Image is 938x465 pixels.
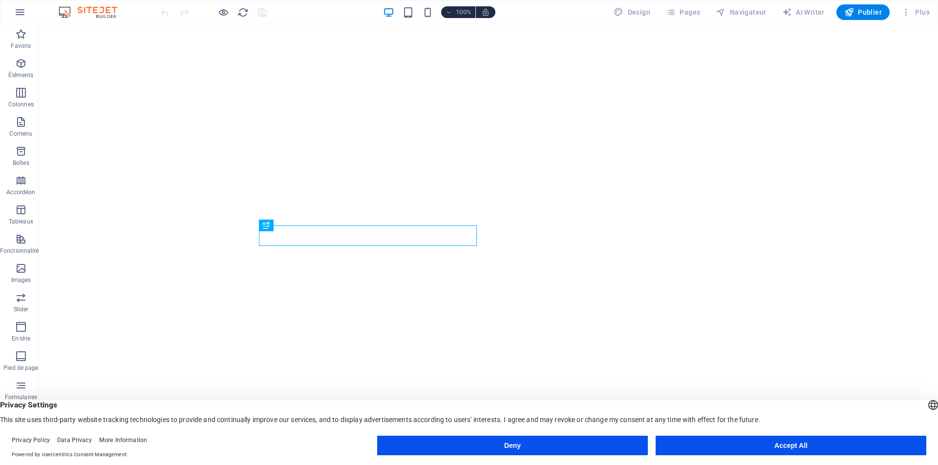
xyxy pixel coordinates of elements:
span: Publier [844,7,882,17]
button: Pages [662,4,704,20]
button: AI Writer [778,4,829,20]
p: Formulaires [5,393,37,401]
span: Plus [901,7,930,17]
p: Colonnes [8,101,34,108]
p: Contenu [9,130,32,138]
i: Actualiser la page [237,7,249,18]
span: Pages [666,7,700,17]
span: Navigateur [716,7,766,17]
p: Images [11,276,31,284]
p: Éléments [8,71,33,79]
p: Favoris [11,42,31,50]
button: Publier [836,4,890,20]
button: Navigateur [712,4,770,20]
p: Tableaux [9,218,33,225]
button: Design [610,4,654,20]
p: Pied de page [3,364,38,372]
div: Design (Ctrl+Alt+Y) [610,4,654,20]
button: reload [237,6,249,18]
span: Design [614,7,650,17]
button: Plus [897,4,934,20]
h6: 100% [456,6,471,18]
span: AI Writer [782,7,825,17]
p: Boîtes [13,159,29,167]
button: Cliquez ici pour quitter le mode Aperçu et poursuivre l'édition. [217,6,229,18]
p: Accordéon [6,188,35,196]
p: Slider [14,305,29,313]
p: En-tête [12,335,30,343]
i: Lors du redimensionnement, ajuster automatiquement le niveau de zoom en fonction de l'appareil sé... [481,8,490,17]
img: Editor Logo [56,6,129,18]
button: 100% [441,6,476,18]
